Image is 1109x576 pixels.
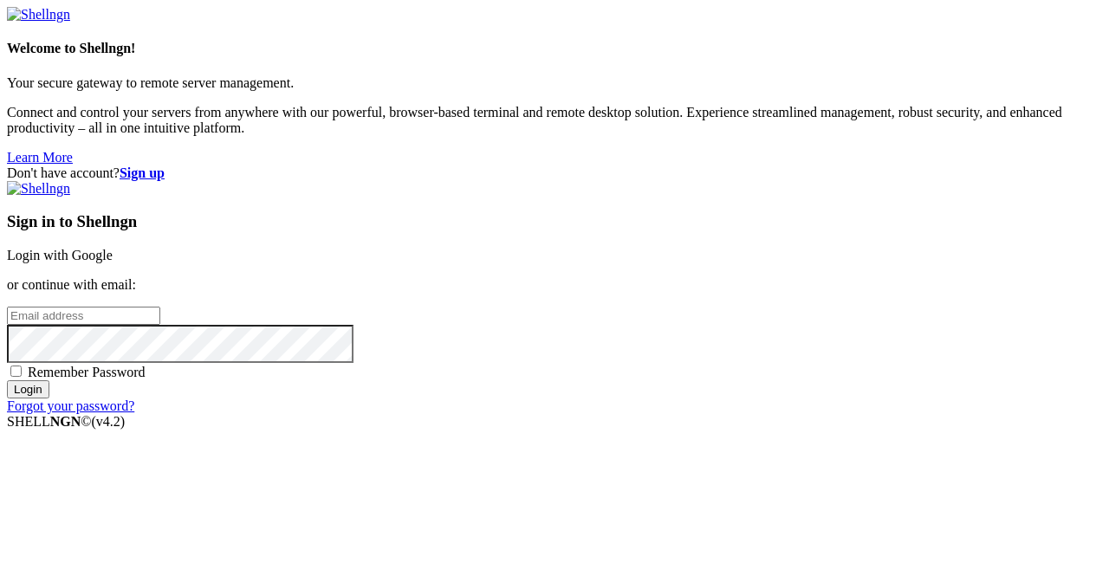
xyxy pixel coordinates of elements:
input: Remember Password [10,366,22,377]
a: Forgot your password? [7,398,134,413]
img: Shellngn [7,7,70,23]
span: Remember Password [28,365,146,379]
h4: Welcome to Shellngn! [7,41,1102,56]
div: Don't have account? [7,165,1102,181]
p: Your secure gateway to remote server management. [7,75,1102,91]
input: Email address [7,307,160,325]
p: Connect and control your servers from anywhere with our powerful, browser-based terminal and remo... [7,105,1102,136]
p: or continue with email: [7,277,1102,293]
h3: Sign in to Shellngn [7,212,1102,231]
a: Login with Google [7,248,113,262]
a: Learn More [7,150,73,165]
img: Shellngn [7,181,70,197]
span: SHELL © [7,414,125,429]
input: Login [7,380,49,398]
b: NGN [50,414,81,429]
span: 4.2.0 [92,414,126,429]
a: Sign up [120,165,165,180]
